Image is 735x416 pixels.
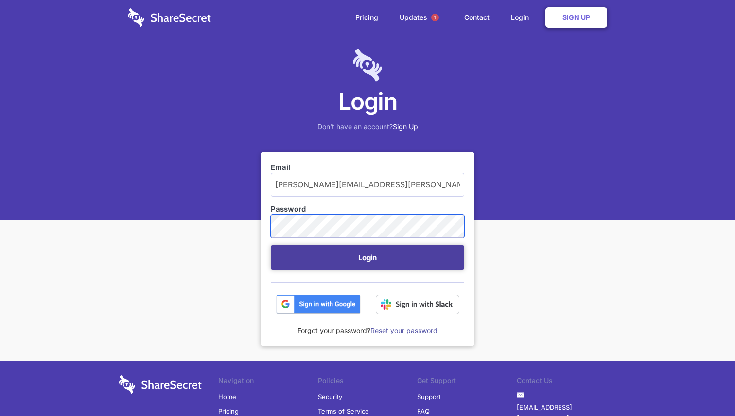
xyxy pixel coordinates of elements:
[455,2,499,33] a: Contact
[218,375,318,389] li: Navigation
[276,295,361,314] img: btn_google_signin_dark_normal_web@2x-02e5a4921c5dab0481f19210d7229f84a41d9f18e5bdafae021273015eeb...
[686,367,723,404] iframe: Drift Widget Chat Controller
[119,375,202,394] img: logo-wordmark-white-trans-d4663122ce5f474addd5e946df7df03e33cb6a1c49d2221995e7729f52c070b2.svg
[271,162,464,173] label: Email
[431,14,439,21] span: 1
[218,389,236,404] a: Home
[271,314,464,336] div: Forgot your password?
[370,326,437,334] a: Reset your password
[545,7,607,28] a: Sign Up
[271,204,464,215] label: Password
[128,8,211,27] img: logo-wordmark-white-trans-d4663122ce5f474addd5e946df7df03e33cb6a1c49d2221995e7729f52c070b2.svg
[393,122,418,131] a: Sign Up
[346,2,388,33] a: Pricing
[501,2,543,33] a: Login
[417,389,441,404] a: Support
[376,295,459,314] img: Sign in with Slack
[517,375,616,389] li: Contact Us
[318,375,418,389] li: Policies
[318,389,342,404] a: Security
[271,245,464,270] button: Login
[353,49,382,82] img: logo-lt-purple-60x68@2x-c671a683ea72a1d466fb5d642181eefbee81c4e10ba9aed56c8e1d7e762e8086.png
[417,375,517,389] li: Get Support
